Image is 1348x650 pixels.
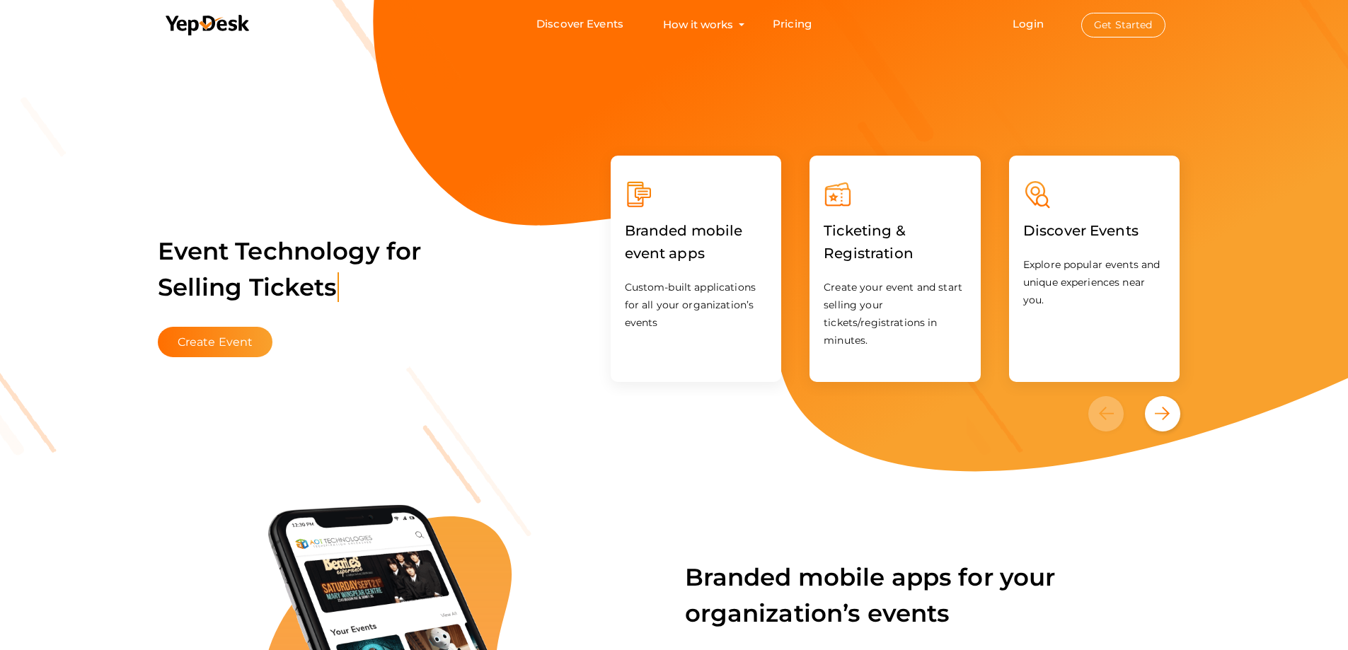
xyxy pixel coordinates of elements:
label: Event Technology for [158,216,422,323]
a: Pricing [773,11,812,37]
label: Ticketing & Registration [824,209,967,275]
p: Custom-built applications for all your organization’s events [625,279,768,332]
button: Get Started [1081,13,1165,37]
p: Create your event and start selling your tickets/registrations in minutes. [824,279,967,349]
label: Branded mobile apps for your organization’s events [685,559,1194,632]
span: Selling Tickets [158,272,339,302]
p: Explore popular events and unique experiences near you. [1023,256,1166,309]
button: How it works [659,11,737,37]
a: Discover Events [1023,225,1139,238]
label: Branded mobile event apps [625,209,768,275]
button: Previous [1088,396,1141,431]
a: Login [1013,17,1044,30]
a: Discover Events [536,11,623,37]
button: Next [1145,396,1180,431]
a: Ticketing & Registration [824,248,967,261]
button: Create Event [158,327,273,357]
label: Discover Events [1023,209,1139,253]
a: Branded mobile event apps [625,248,768,261]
